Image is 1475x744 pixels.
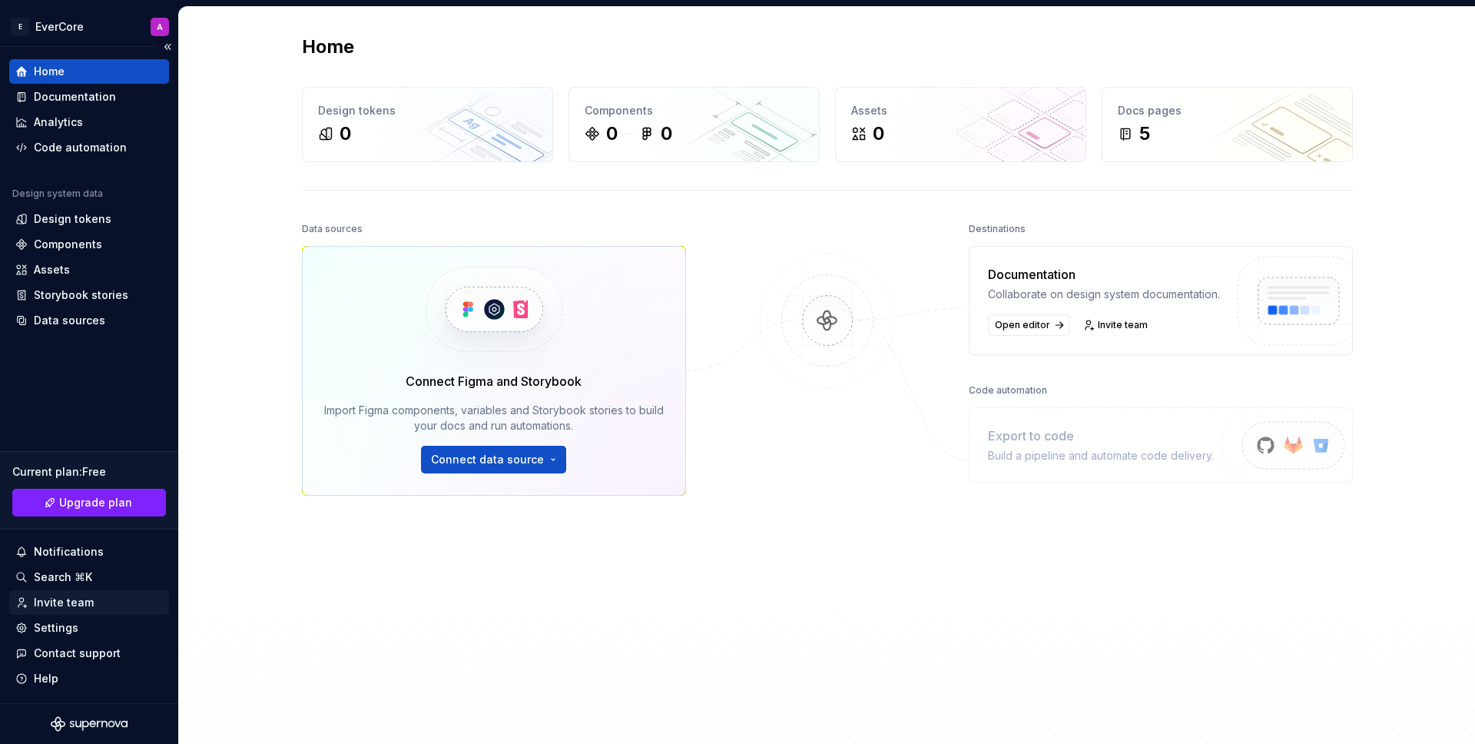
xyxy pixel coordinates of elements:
[851,103,1070,118] div: Assets
[34,140,127,155] div: Code automation
[9,540,169,564] button: Notifications
[34,115,83,130] div: Analytics
[35,19,84,35] div: EverCore
[421,446,566,473] button: Connect data source
[9,110,169,135] a: Analytics
[9,616,169,640] a: Settings
[9,590,169,615] a: Invite team
[34,620,78,636] div: Settings
[406,372,582,390] div: Connect Figma and Storybook
[34,211,111,227] div: Design tokens
[157,21,163,33] div: A
[34,89,116,105] div: Documentation
[157,36,178,58] button: Collapse sidebar
[1079,314,1155,336] a: Invite team
[302,87,553,162] a: Design tokens0
[12,489,166,516] a: Upgrade plan
[9,308,169,333] a: Data sources
[302,218,363,240] div: Data sources
[988,427,1214,445] div: Export to code
[34,595,94,610] div: Invite team
[9,283,169,307] a: Storybook stories
[11,18,29,36] div: E
[324,403,664,433] div: Import Figma components, variables and Storybook stories to build your docs and run automations.
[988,265,1220,284] div: Documentation
[34,64,65,79] div: Home
[9,641,169,666] button: Contact support
[318,103,537,118] div: Design tokens
[3,10,175,43] button: EEverCoreA
[12,464,166,480] div: Current plan : Free
[34,570,92,585] div: Search ⌘K
[835,87,1086,162] a: Assets0
[988,314,1069,336] a: Open editor
[568,87,820,162] a: Components00
[873,121,884,146] div: 0
[661,121,672,146] div: 0
[12,188,103,200] div: Design system data
[431,452,544,467] span: Connect data source
[585,103,804,118] div: Components
[1139,121,1150,146] div: 5
[969,218,1026,240] div: Destinations
[1102,87,1353,162] a: Docs pages5
[9,207,169,231] a: Design tokens
[9,666,169,691] button: Help
[969,380,1047,401] div: Code automation
[34,671,58,686] div: Help
[9,257,169,282] a: Assets
[9,85,169,109] a: Documentation
[34,544,104,560] div: Notifications
[34,237,102,252] div: Components
[34,287,128,303] div: Storybook stories
[34,313,105,328] div: Data sources
[51,716,128,732] svg: Supernova Logo
[340,121,351,146] div: 0
[34,646,121,661] div: Contact support
[59,495,132,510] span: Upgrade plan
[34,262,70,277] div: Assets
[9,135,169,160] a: Code automation
[9,565,169,590] button: Search ⌘K
[606,121,618,146] div: 0
[1098,319,1148,331] span: Invite team
[302,35,354,59] h2: Home
[988,287,1220,302] div: Collaborate on design system documentation.
[995,319,1050,331] span: Open editor
[1118,103,1337,118] div: Docs pages
[9,59,169,84] a: Home
[9,232,169,257] a: Components
[988,448,1214,463] div: Build a pipeline and automate code delivery.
